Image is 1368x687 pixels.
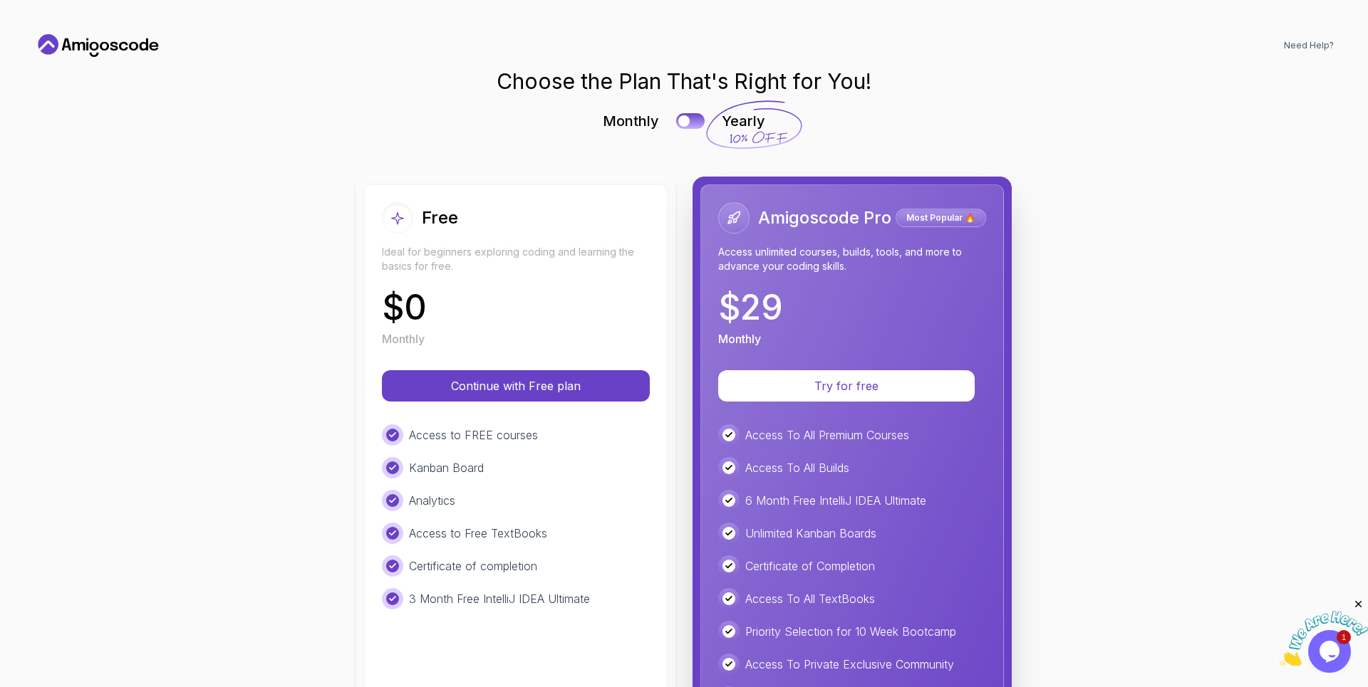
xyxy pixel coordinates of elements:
[745,459,849,476] p: Access To All Builds
[745,525,876,542] p: Unlimited Kanban Boards
[718,245,986,273] p: Access unlimited courses, builds, tools, and more to advance your coding skills.
[409,492,455,509] p: Analytics
[409,590,590,607] p: 3 Month Free IntelliJ IDEA Ultimate
[422,206,458,229] h2: Free
[745,492,926,509] p: 6 Month Free IntelliJ IDEA Ultimate
[409,459,484,476] p: Kanban Board
[745,426,909,444] p: Access To All Premium Courses
[735,377,958,394] p: Try for free
[382,330,425,347] p: Monthly
[745,590,875,607] p: Access To All TextBooks
[382,245,650,273] p: Ideal for beginners exploring coding and learning the basics for free.
[382,370,650,402] button: Continue with Free plan
[409,426,538,444] p: Access to FREE courses
[898,211,984,225] p: Most Popular 🔥
[399,377,633,394] p: Continue with Free plan
[718,290,783,325] p: $ 29
[497,68,871,94] h1: Choose the Plan That's Right for You!
[718,330,761,347] p: Monthly
[745,623,956,640] p: Priority Selection for 10 Week Bootcamp
[758,206,891,229] h2: Amigoscode Pro
[745,557,875,575] p: Certificate of Completion
[1280,598,1368,666] iframe: chat widget
[409,557,537,575] p: Certificate of completion
[718,370,975,402] button: Try for free
[745,656,954,673] p: Access To Private Exclusive Community
[1284,40,1334,51] a: Need Help?
[603,111,659,131] p: Monthly
[409,525,547,542] p: Access to Free TextBooks
[34,34,162,57] a: Home link
[382,290,427,325] p: $ 0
